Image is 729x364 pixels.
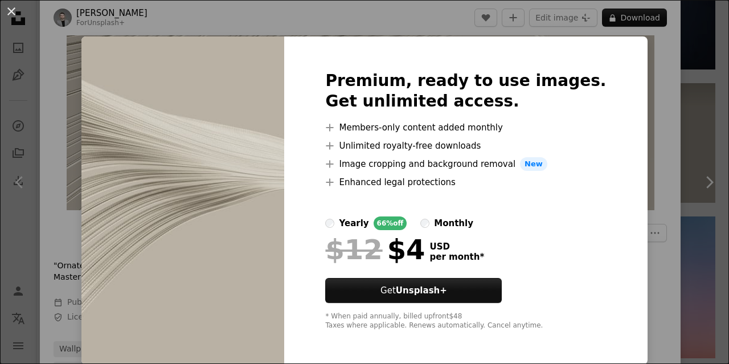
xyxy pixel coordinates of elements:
div: * When paid annually, billed upfront $48 Taxes where applicable. Renews automatically. Cancel any... [325,312,606,330]
div: $4 [325,235,425,264]
div: yearly [339,216,368,230]
strong: Unsplash+ [396,285,447,296]
span: USD [429,242,484,252]
input: yearly66%off [325,219,334,228]
span: New [520,157,547,171]
div: monthly [434,216,473,230]
span: per month * [429,252,484,262]
button: GetUnsplash+ [325,278,502,303]
li: Members-only content added monthly [325,121,606,134]
input: monthly [420,219,429,228]
li: Unlimited royalty-free downloads [325,139,606,153]
span: $12 [325,235,382,264]
h2: Premium, ready to use images. Get unlimited access. [325,71,606,112]
li: Enhanced legal protections [325,175,606,189]
li: Image cropping and background removal [325,157,606,171]
div: 66% off [374,216,407,230]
